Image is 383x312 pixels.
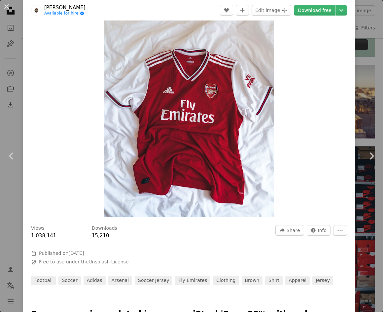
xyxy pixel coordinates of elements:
button: Choose download size [336,5,347,16]
a: Available for hire [44,11,86,16]
a: [PERSON_NAME] [44,4,86,11]
a: brown [242,276,263,285]
span: Info [318,225,327,235]
button: Edit image [252,5,291,16]
time: December 25, 2019 at 2:27:55 AM GMT+8 [68,251,84,256]
a: jersey [312,276,333,285]
span: 15,210 [92,233,109,239]
a: soccer [58,276,81,285]
button: Share this image [275,225,304,236]
a: fly emirates [175,276,210,285]
h3: Downloads [92,225,117,232]
a: clothing [213,276,239,285]
h3: Views [31,225,45,232]
a: Unsplash License [88,259,128,264]
a: adidas [84,276,106,285]
span: 1,038,141 [31,233,56,239]
a: soccer jersey [135,276,172,285]
a: Download free [294,5,335,16]
button: Add to Collection [236,5,249,16]
a: arsenal [108,276,132,285]
button: Like [220,5,233,16]
span: Free to use under the [39,259,129,265]
a: football [31,276,56,285]
a: Next [360,124,383,188]
button: More Actions [333,225,347,236]
a: apparel [285,276,310,285]
img: Go to Nelson Ndongala's profile [31,5,42,16]
span: Share [287,225,300,235]
button: Stats about this image [307,225,331,236]
a: shirt [265,276,283,285]
span: Published on [39,251,84,256]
